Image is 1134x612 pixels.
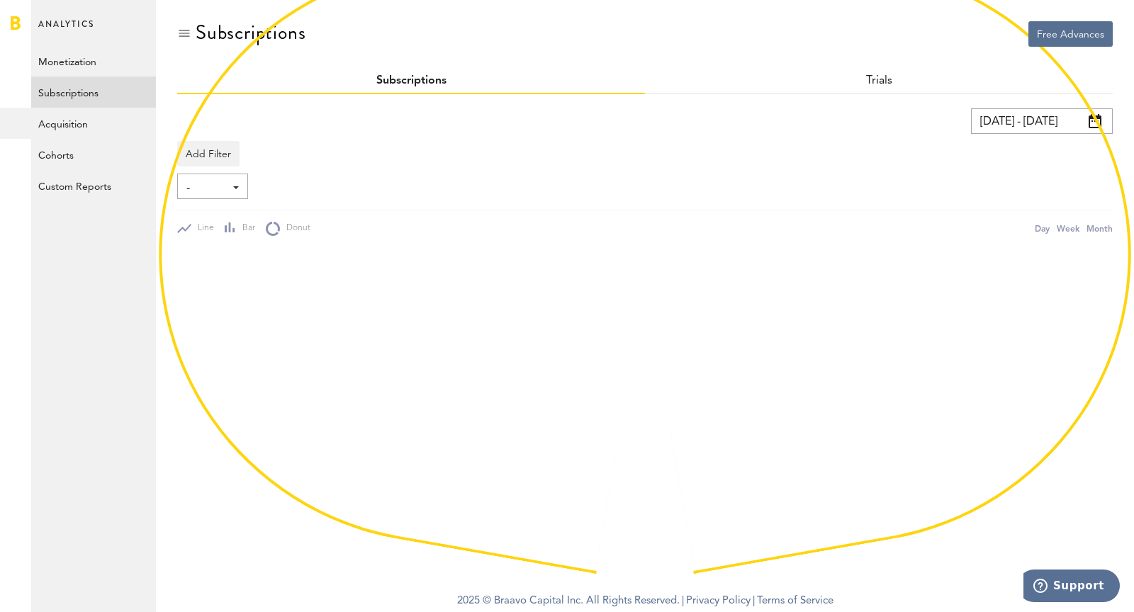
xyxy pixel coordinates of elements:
[38,16,94,45] span: Analytics
[31,170,156,201] a: Custom Reports
[31,108,156,139] a: Acquisition
[186,176,225,200] span: -
[31,76,156,108] a: Subscriptions
[196,21,305,44] div: Subscriptions
[866,75,892,86] a: Trials
[31,45,156,76] a: Monetization
[280,222,310,234] span: Donut
[177,141,240,166] button: Add Filter
[457,591,680,612] span: 2025 © Braavo Capital Inc. All Rights Reserved.
[1087,221,1113,236] div: Month
[1023,569,1120,605] iframe: Opens a widget where you can find more information
[1057,221,1079,236] div: Week
[686,596,751,606] a: Privacy Policy
[1035,221,1050,236] div: Day
[236,222,255,234] span: Bar
[1028,21,1113,47] button: Free Advances
[376,75,447,86] a: Subscriptions
[191,222,214,234] span: Line
[757,596,833,606] a: Terms of Service
[31,139,156,170] a: Cohorts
